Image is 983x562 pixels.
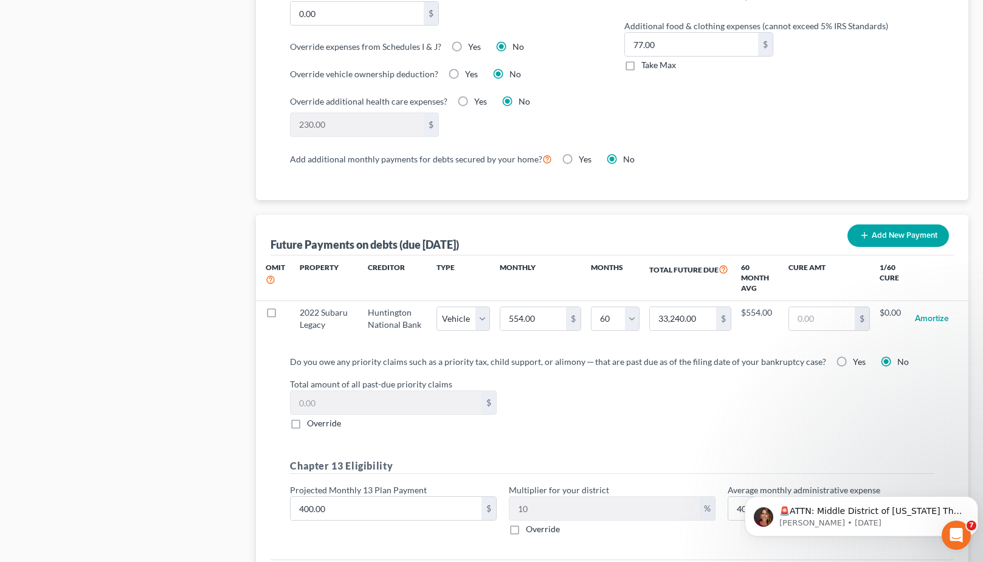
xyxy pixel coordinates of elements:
[509,69,521,79] span: No
[290,68,438,80] label: Override vehicle ownership deduction?
[789,307,855,330] input: 0.00
[474,96,487,106] span: Yes
[716,307,731,330] div: $
[623,154,635,164] span: No
[290,95,447,108] label: Override additional health care expenses?
[728,484,880,496] label: Average monthly administrative expense
[468,41,481,52] span: Yes
[424,2,438,25] div: $
[741,301,779,336] td: $554.00
[942,521,971,550] iframe: Intercom live chat
[855,307,869,330] div: $
[853,356,866,367] span: Yes
[424,113,438,136] div: $
[291,497,481,520] input: 0.00
[481,391,496,414] div: $
[40,47,223,58] p: Message from Katie, sent 3w ago
[641,60,676,70] span: Take Max
[307,418,341,428] span: Override
[290,151,552,166] label: Add additional monthly payments for debts secured by your home?
[915,307,949,331] button: Amortize
[291,113,424,136] input: 0.00
[566,307,581,330] div: $
[256,255,289,301] th: Omit
[290,355,826,368] label: Do you owe any priority claims such as a priority tax, child support, or alimony ─ that are past ...
[500,307,567,330] input: 0.00
[358,301,436,336] td: Huntington National Bank
[591,255,640,301] th: Months
[625,33,758,56] input: 0.00
[728,497,919,520] input: 0.00
[465,69,478,79] span: Yes
[779,255,880,301] th: Cure Amt
[740,471,983,556] iframe: Intercom notifications message
[880,255,905,301] th: 1/60 Cure
[290,255,358,301] th: Property
[526,524,560,534] span: Override
[291,391,481,414] input: 0.00
[290,301,358,336] td: 2022 Subaru Legacy
[758,33,773,56] div: $
[640,255,741,301] th: Total Future Due
[519,96,530,106] span: No
[481,497,496,520] div: $
[897,356,909,367] span: No
[579,154,592,164] span: Yes
[700,497,715,520] div: %
[967,521,976,530] span: 7
[290,459,934,474] h5: Chapter 13 Eligibility
[650,307,716,330] input: 0.00
[40,35,222,130] span: 🚨ATTN: Middle District of [US_STATE] The court has added a new Credit Counseling Field that we ne...
[618,19,940,32] label: Additional food & clothing expenses (cannot exceed 5% IRS Standards)
[490,255,592,301] th: Monthly
[290,484,427,496] label: Projected Monthly 13 Plan Payment
[284,378,940,390] label: Total amount of all past-due priority claims
[509,484,609,496] label: Multiplier for your district
[436,255,490,301] th: Type
[358,255,436,301] th: Creditor
[290,40,441,53] label: Override expenses from Schedules I & J?
[847,224,949,247] button: Add New Payment
[741,255,779,301] th: 60 Month Avg
[291,2,424,25] input: 0.00
[509,497,700,520] input: 0.00
[271,237,459,252] div: Future Payments on debts (due [DATE])
[880,301,905,336] td: $0.00
[512,41,524,52] span: No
